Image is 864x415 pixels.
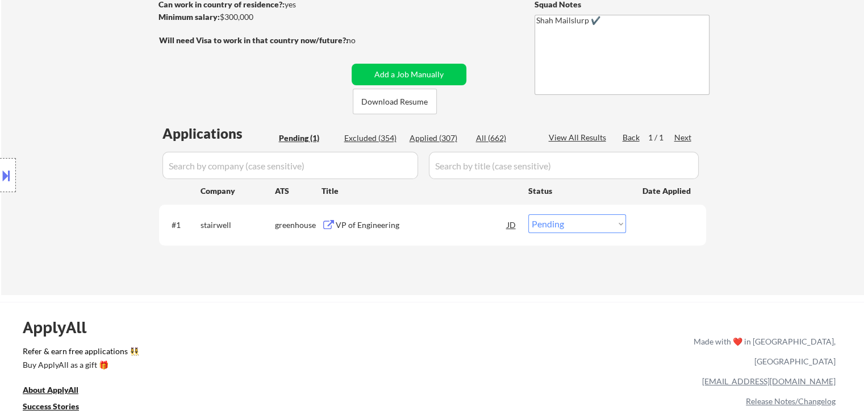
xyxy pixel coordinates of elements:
[23,385,78,395] u: About ApplyAll
[702,376,836,386] a: [EMAIL_ADDRESS][DOMAIN_NAME]
[162,127,275,140] div: Applications
[429,152,699,179] input: Search by title (case sensitive)
[201,185,275,197] div: Company
[23,318,99,337] div: ApplyAll
[275,219,322,231] div: greenhouse
[201,219,275,231] div: stairwell
[642,185,692,197] div: Date Applied
[158,12,220,22] strong: Minimum salary:
[279,132,336,144] div: Pending (1)
[476,132,533,144] div: All (662)
[347,35,379,46] div: no
[23,401,79,411] u: Success Stories
[623,132,641,143] div: Back
[648,132,674,143] div: 1 / 1
[23,384,94,399] a: About ApplyAll
[23,401,94,415] a: Success Stories
[23,347,456,359] a: Refer & earn free applications 👯‍♀️
[549,132,610,143] div: View All Results
[23,359,136,374] a: Buy ApplyAll as a gift 🎁
[353,89,437,114] button: Download Resume
[344,132,401,144] div: Excluded (354)
[352,64,466,85] button: Add a Job Manually
[322,185,517,197] div: Title
[506,214,517,235] div: JD
[674,132,692,143] div: Next
[162,152,418,179] input: Search by company (case sensitive)
[528,180,626,201] div: Status
[746,396,836,406] a: Release Notes/Changelog
[159,35,348,45] strong: Will need Visa to work in that country now/future?:
[275,185,322,197] div: ATS
[23,361,136,369] div: Buy ApplyAll as a gift 🎁
[689,331,836,371] div: Made with ❤️ in [GEOGRAPHIC_DATA], [GEOGRAPHIC_DATA]
[410,132,466,144] div: Applied (307)
[158,11,348,23] div: $300,000
[336,219,507,231] div: VP of Engineering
